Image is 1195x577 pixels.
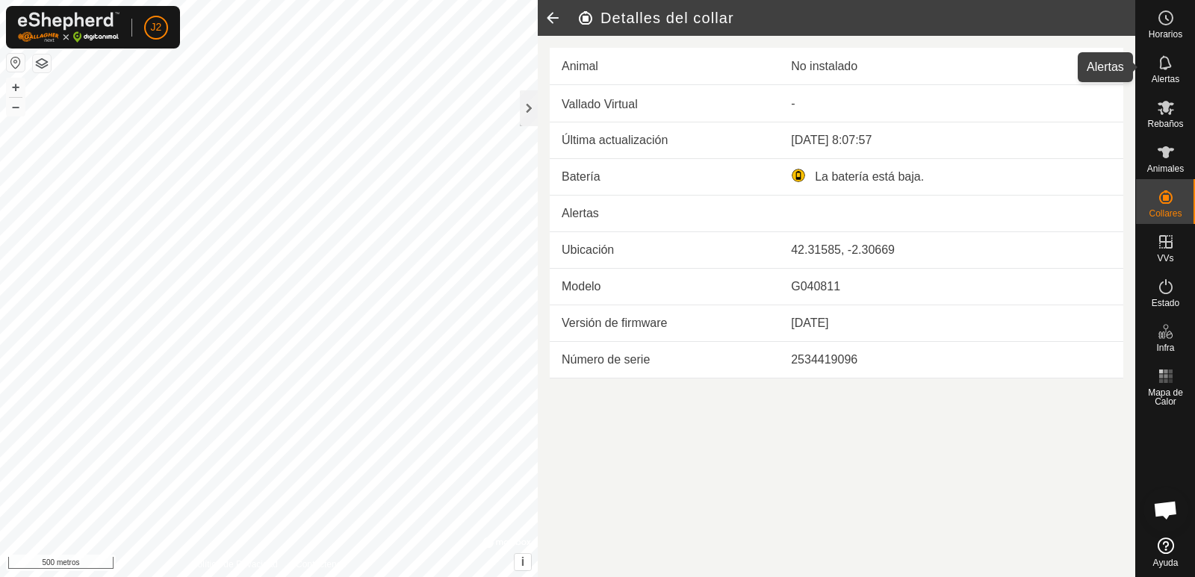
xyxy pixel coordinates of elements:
[192,558,278,571] a: Política de Privacidad
[562,243,614,256] font: Ubicación
[1152,298,1179,308] font: Estado
[18,12,119,43] img: Logotipo de Gallagher
[562,280,600,293] font: Modelo
[7,98,25,116] button: –
[562,353,650,366] font: Número de serie
[7,78,25,96] button: +
[1149,29,1182,40] font: Horarios
[791,353,857,366] font: 2534419096
[815,170,924,183] font: La batería está baja.
[791,97,795,110] font: -
[791,134,872,146] font: [DATE] 8:07:57
[600,10,734,26] font: Detalles del collar
[1147,163,1184,174] font: Animales
[1143,487,1188,532] div: Chat abierto
[1148,387,1183,407] font: Mapa de Calor
[12,79,20,95] font: +
[1153,558,1179,568] font: Ayuda
[1157,253,1173,263] font: VVs
[1136,531,1195,573] a: Ayuda
[296,558,346,571] a: Contáctenos
[192,559,278,570] font: Política de Privacidad
[7,54,25,72] button: Restablecer Mapa
[1149,208,1182,219] font: Collares
[515,554,531,570] button: i
[562,60,598,72] font: Animal
[791,243,895,256] font: 42.31585, -2.30669
[1147,119,1183,129] font: Rebaños
[791,316,828,329] font: [DATE]
[791,280,840,293] font: G040811
[1156,343,1174,353] font: Infra
[562,134,668,146] font: Última actualización
[791,60,857,72] font: No instalado
[521,555,524,568] font: i
[562,170,600,183] font: Batería
[562,207,599,219] font: Alertas
[562,316,667,329] font: Versión de firmware
[33,54,51,72] button: Capas del Mapa
[562,97,638,110] font: Vallado Virtual
[296,559,346,570] font: Contáctenos
[12,99,19,114] font: –
[151,21,162,33] font: J2
[1152,74,1179,84] font: Alertas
